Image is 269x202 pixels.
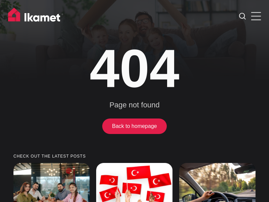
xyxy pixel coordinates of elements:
img: Ikamet home [8,8,63,25]
small: Check out the latest posts [13,154,256,159]
p: Page not found [103,99,166,110]
a: Back to homepage [102,119,166,134]
h1: 404 [77,41,192,95]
